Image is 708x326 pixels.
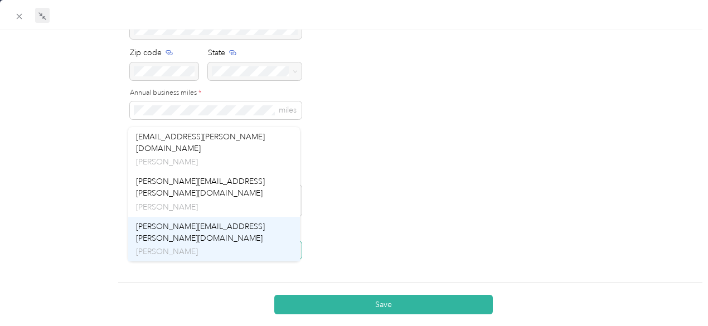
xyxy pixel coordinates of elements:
[130,88,302,98] label: Annual business miles
[136,132,265,153] span: [EMAIL_ADDRESS][PERSON_NAME][DOMAIN_NAME]
[130,47,162,59] span: Zip code
[136,201,292,213] p: [PERSON_NAME]
[274,295,493,314] button: Save
[208,47,225,59] span: State
[646,264,708,326] iframe: Everlance-gr Chat Button Frame
[136,177,265,198] span: [PERSON_NAME][EMAIL_ADDRESS][PERSON_NAME][DOMAIN_NAME]
[136,156,292,168] p: [PERSON_NAME]
[279,105,297,115] span: miles
[136,222,265,243] span: [PERSON_NAME][EMAIL_ADDRESS][PERSON_NAME][DOMAIN_NAME]
[136,246,292,257] p: [PERSON_NAME]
